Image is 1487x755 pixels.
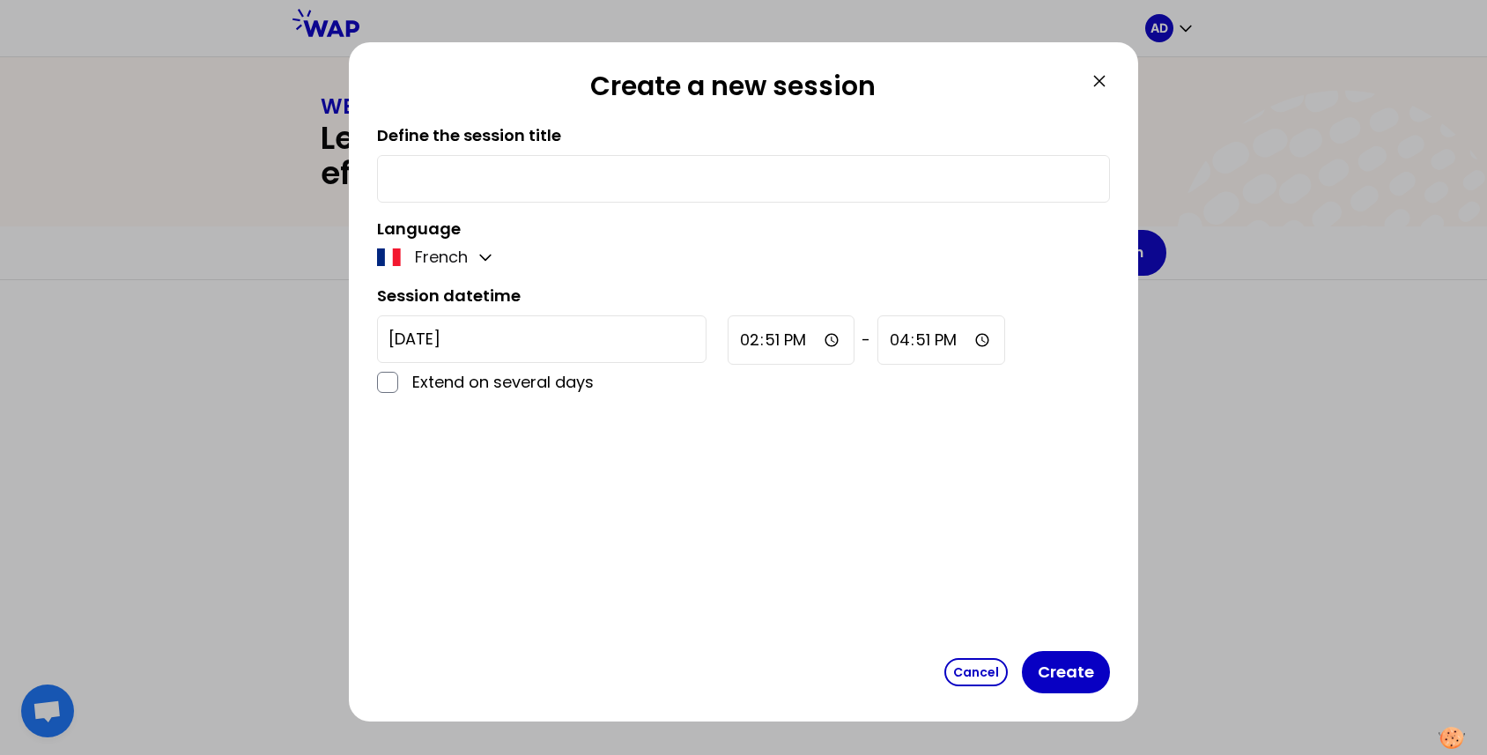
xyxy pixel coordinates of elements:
[377,218,461,240] label: Language
[377,285,521,307] label: Session datetime
[412,370,707,395] p: Extend on several days
[862,328,870,352] span: -
[944,658,1008,686] button: Cancel
[377,315,707,363] input: YYYY-M-D
[1022,651,1110,693] button: Create
[415,245,468,270] p: French
[377,124,561,146] label: Define the session title
[377,70,1089,109] h2: Create a new session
